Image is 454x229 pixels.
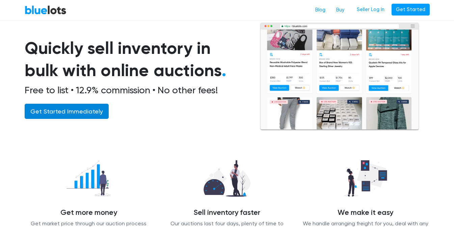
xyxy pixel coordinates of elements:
h2: Free to list • 12.9% commission • No other fees! [25,85,243,96]
a: BlueLots [25,5,66,15]
img: recover_more-49f15717009a7689fa30a53869d6e2571c06f7df1acb54a68b0676dd95821868.png [61,157,116,200]
h4: Sell inventory faster [163,208,291,217]
img: we_manage-77d26b14627abc54d025a00e9d5ddefd645ea4957b3cc0d2b85b0966dac19dae.png [338,157,392,200]
h4: Get more money [25,208,153,217]
span: . [222,60,226,80]
a: Seller Log In [352,4,389,16]
h1: Quickly sell inventory in bulk with online auctions [25,37,243,82]
img: sell_faster-bd2504629311caa3513348c509a54ef7601065d855a39eafb26c6393f8aa8a46.png [198,157,256,200]
a: Blog [310,4,331,17]
h4: We make it easy [301,208,430,217]
a: Get Started [392,4,430,16]
a: Get Started Immediately [25,104,109,119]
a: Buy [331,4,350,17]
img: browserlots-effe8949e13f0ae0d7b59c7c387d2f9fb811154c3999f57e71a08a1b8b46c466.png [260,22,420,131]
